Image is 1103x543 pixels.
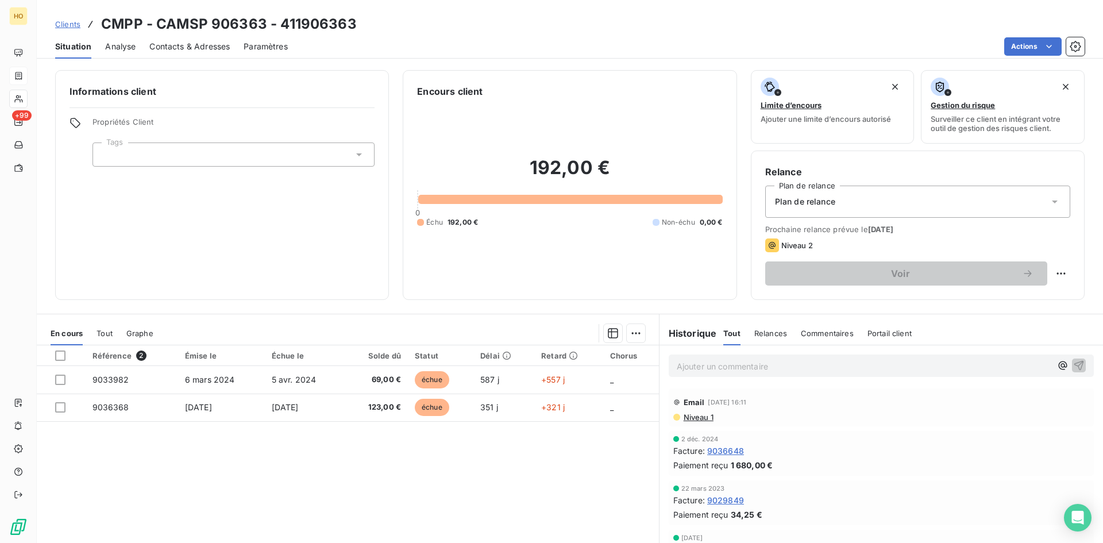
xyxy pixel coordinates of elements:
span: Échu [426,217,443,228]
span: Niveau 1 [682,413,714,422]
span: Gestion du risque [931,101,995,110]
button: Limite d’encoursAjouter une limite d’encours autorisé [751,70,915,144]
span: 123,00 € [351,402,401,413]
span: échue [415,371,449,388]
span: Niveau 2 [781,241,813,250]
span: Voir [779,269,1022,278]
h2: 192,00 € [417,156,722,191]
span: 6 mars 2024 [185,375,235,384]
div: Retard [541,351,596,360]
span: +99 [12,110,32,121]
span: +557 j [541,375,565,384]
span: 22 mars 2023 [681,485,725,492]
span: Facture : [673,445,705,457]
span: Limite d’encours [761,101,822,110]
input: Ajouter une valeur [102,149,111,160]
span: Plan de relance [775,196,835,207]
span: Propriétés Client [92,117,375,133]
span: Portail client [867,329,912,338]
span: Analyse [105,41,136,52]
h3: CMPP - CAMSP 906363 - 411906363 [101,14,357,34]
span: Situation [55,41,91,52]
button: Actions [1004,37,1062,56]
span: Relances [754,329,787,338]
span: Surveiller ce client en intégrant votre outil de gestion des risques client. [931,114,1075,133]
span: Ajouter une limite d’encours autorisé [761,114,891,124]
span: 2 [136,351,146,361]
span: Paramètres [244,41,288,52]
span: 9029849 [707,494,744,506]
div: Délai [480,351,527,360]
span: [DATE] [272,402,299,412]
button: Gestion du risqueSurveiller ce client en intégrant votre outil de gestion des risques client. [921,70,1085,144]
div: Solde dû [351,351,401,360]
span: 9036648 [707,445,744,457]
span: Commentaires [801,329,854,338]
div: Chorus [610,351,652,360]
span: [DATE] [681,534,703,541]
h6: Encours client [417,84,483,98]
span: Tout [97,329,113,338]
span: 2 déc. 2024 [681,436,719,442]
span: Non-échu [662,217,695,228]
span: _ [610,375,614,384]
img: Logo LeanPay [9,518,28,536]
div: HO [9,7,28,25]
span: 0 [415,208,420,217]
span: [DATE] [868,225,894,234]
span: 0,00 € [700,217,723,228]
span: 1 680,00 € [731,459,773,471]
span: [DATE] [185,402,212,412]
span: 192,00 € [448,217,478,228]
span: 34,25 € [731,509,762,521]
span: [DATE] 16:11 [708,399,746,406]
span: Facture : [673,494,705,506]
h6: Historique [660,326,717,340]
span: 9036368 [92,402,129,412]
div: Émise le [185,351,258,360]
span: Clients [55,20,80,29]
div: Statut [415,351,466,360]
span: 351 j [480,402,498,412]
span: Tout [723,329,741,338]
span: En cours [51,329,83,338]
span: 69,00 € [351,374,401,386]
span: Graphe [126,329,153,338]
span: Prochaine relance prévue le [765,225,1070,234]
span: Paiement reçu [673,509,728,521]
span: échue [415,399,449,416]
span: +321 j [541,402,565,412]
span: _ [610,402,614,412]
h6: Relance [765,165,1070,179]
span: 587 j [480,375,499,384]
h6: Informations client [70,84,375,98]
span: Email [684,398,705,407]
div: Open Intercom Messenger [1064,504,1092,532]
div: Échue le [272,351,338,360]
span: Paiement reçu [673,459,728,471]
div: Référence [92,351,171,361]
span: 5 avr. 2024 [272,375,317,384]
button: Voir [765,261,1047,286]
span: 9033982 [92,375,129,384]
span: Contacts & Adresses [149,41,230,52]
a: Clients [55,18,80,30]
